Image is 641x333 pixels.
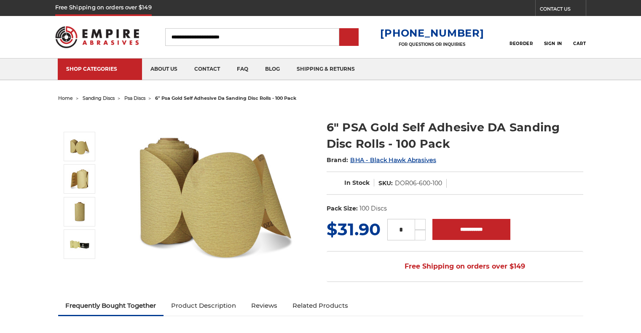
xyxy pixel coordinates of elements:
dd: DOR06-600-100 [395,179,442,188]
div: SHOP CATEGORIES [66,66,134,72]
dt: Pack Size: [327,204,358,213]
button: Previous [70,114,90,132]
span: 6" psa gold self adhesive da sanding disc rolls - 100 pack [155,95,296,101]
a: Frequently Bought Together [58,296,164,315]
h1: 6" PSA Gold Self Adhesive DA Sanding Disc Rolls - 100 Pack [327,119,583,152]
img: 6" Roll of Gold PSA Discs [69,168,90,189]
a: sanding discs [83,95,115,101]
a: Reviews [244,296,285,315]
a: [PHONE_NUMBER] [380,27,484,39]
p: FOR QUESTIONS OR INQUIRIES [380,42,484,47]
img: Black Hawk Abrasives 6" Gold Sticky Back PSA Discs [69,234,90,255]
a: psa discs [124,95,145,101]
a: Cart [573,28,586,46]
img: 6" DA Sanding Discs on a Roll [130,110,299,279]
a: Reorder [510,28,533,46]
a: BHA - Black Hawk Abrasives [350,156,436,164]
img: Empire Abrasives [55,21,139,53]
a: Related Products [285,296,356,315]
span: Reorder [510,41,533,46]
button: Next [70,260,90,278]
span: In Stock [344,179,370,186]
span: Free Shipping on orders over $149 [384,258,525,275]
span: Sign In [544,41,562,46]
input: Submit [341,29,357,46]
img: 6" DA Sanding Discs on a Roll [69,136,90,157]
a: about us [142,59,186,80]
span: Brand: [327,156,349,164]
a: contact [186,59,228,80]
dd: 100 Discs [359,204,387,213]
dt: SKU: [378,179,393,188]
a: Product Description [164,296,244,315]
a: blog [257,59,288,80]
a: CONTACT US [540,4,586,16]
span: $31.90 [327,219,381,240]
span: Cart [573,41,586,46]
a: faq [228,59,257,80]
a: home [58,95,73,101]
img: 6" Sticky Backed Sanding Discs [69,201,90,222]
a: shipping & returns [288,59,363,80]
